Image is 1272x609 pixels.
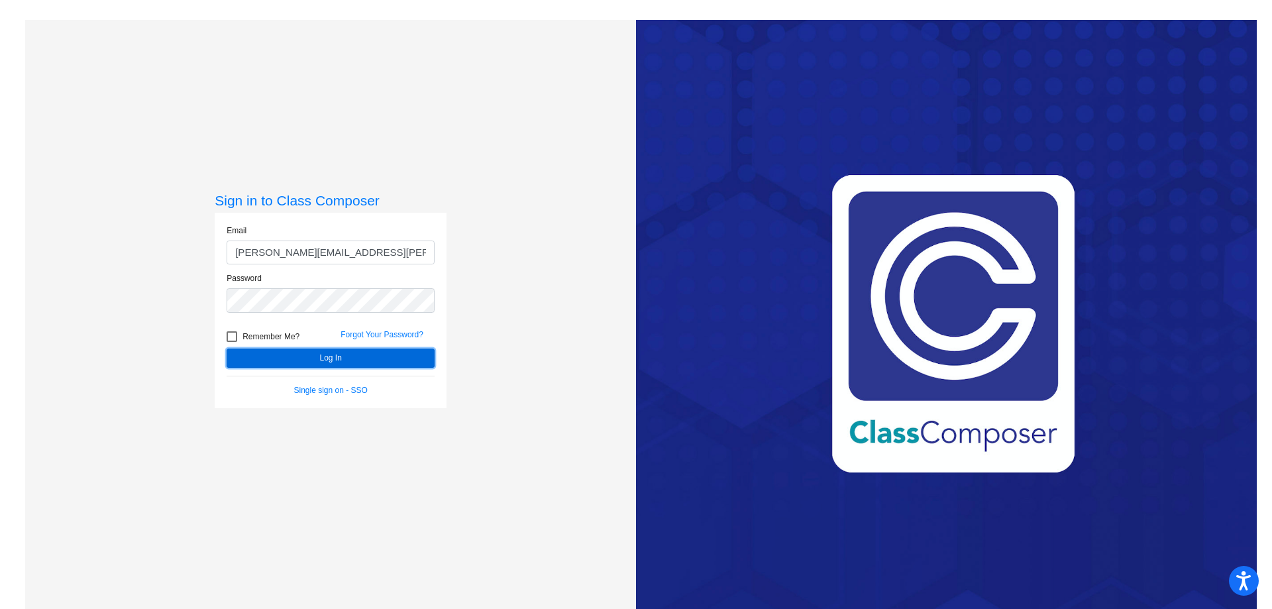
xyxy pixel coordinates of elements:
[227,349,435,368] button: Log In
[215,192,447,209] h3: Sign in to Class Composer
[242,329,299,345] span: Remember Me?
[227,225,246,237] label: Email
[341,330,423,339] a: Forgot Your Password?
[227,272,262,284] label: Password
[294,386,368,395] a: Single sign on - SSO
